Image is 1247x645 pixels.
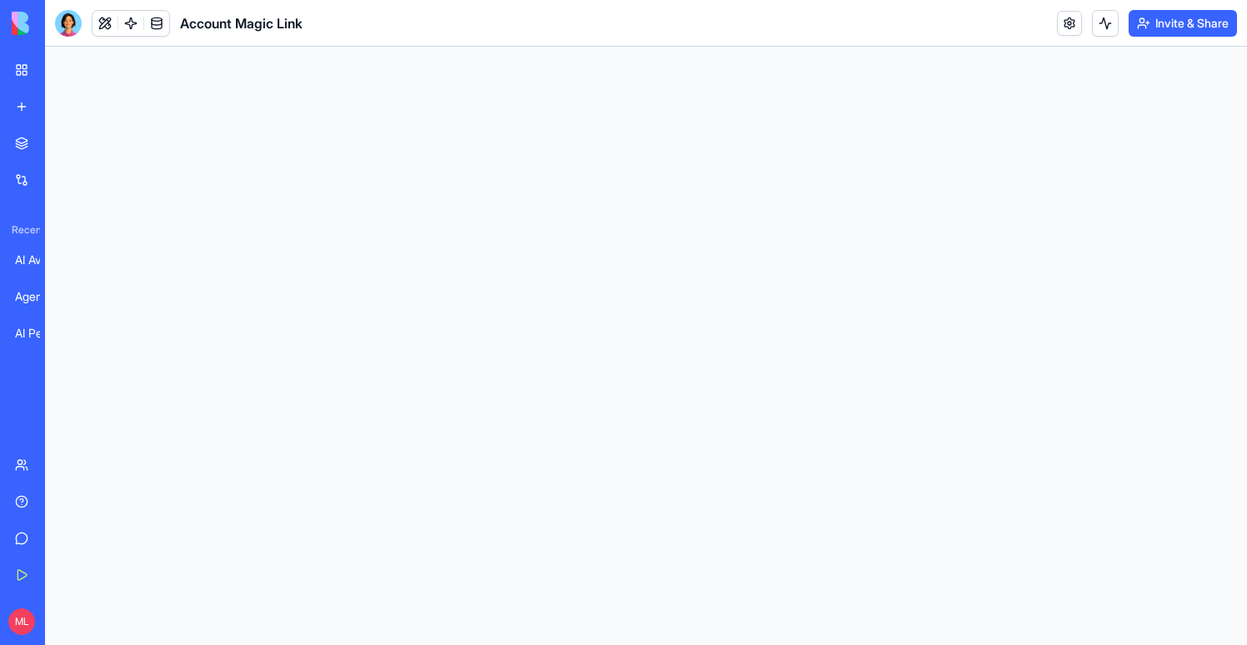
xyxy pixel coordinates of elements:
div: AI Persona Generator [15,325,62,342]
div: Agent Studio [15,288,62,305]
button: Invite & Share [1129,10,1237,37]
span: ML [8,608,35,635]
span: Account Magic Link [180,13,303,33]
span: Recent [5,223,40,237]
a: AI Persona Generator [5,317,72,350]
img: logo [12,12,115,35]
a: Agent Studio [5,280,72,313]
a: AI Avatar Generator Studio [5,243,72,277]
div: AI Avatar Generator Studio [15,252,62,268]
